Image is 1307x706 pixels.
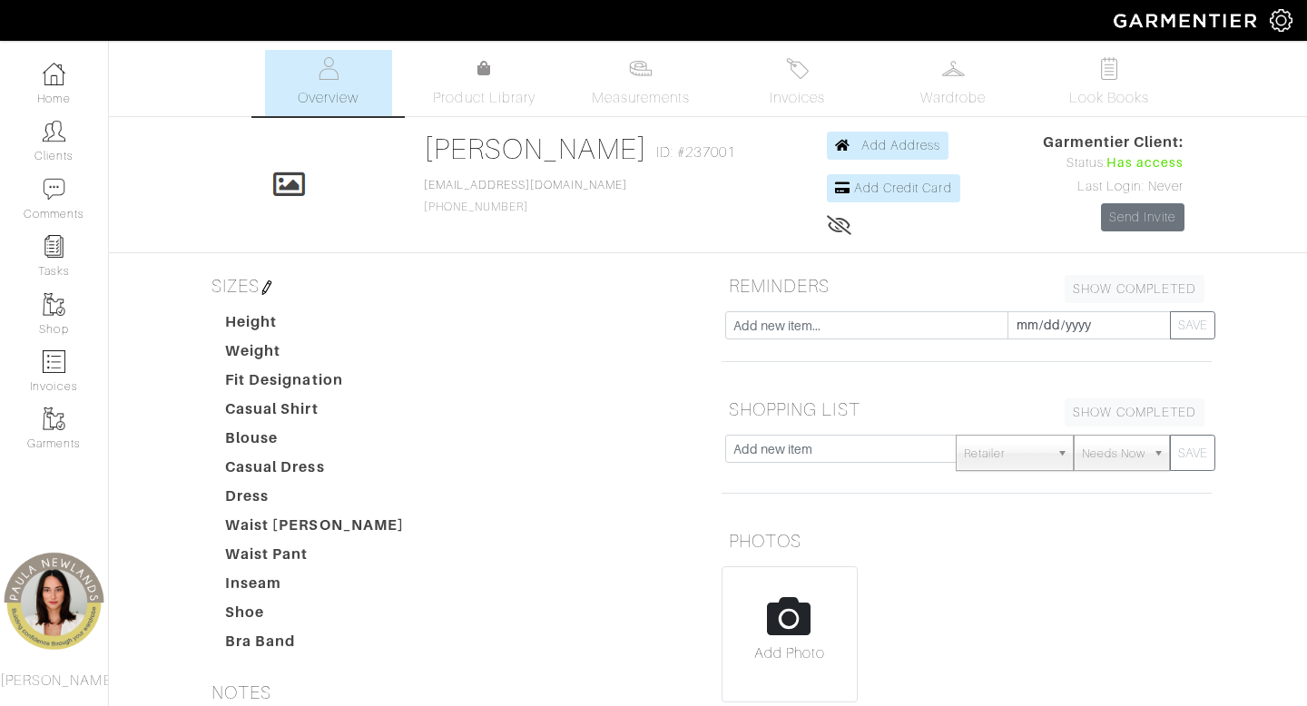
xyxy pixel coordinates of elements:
img: clients-icon-6bae9207a08558b7cb47a8932f037763ab4055f8c8b6bfacd5dc20c3e0201464.png [43,120,65,142]
dt: Height [211,311,418,340]
dt: Shoe [211,602,418,631]
span: Add Address [861,138,941,152]
a: Add Address [827,132,949,160]
span: Overview [298,87,359,109]
span: Needs Now [1082,436,1145,472]
img: dashboard-icon-dbcd8f5a0b271acd01030246c82b418ddd0df26cd7fceb0bd07c9910d44c42f6.png [43,63,65,85]
dt: Casual Shirt [211,398,418,427]
img: garments-icon-b7da505a4dc4fd61783c78ac3ca0ef83fa9d6f193b1c9dc38574b1d14d53ca28.png [43,407,65,430]
span: ID: #237001 [656,142,735,163]
dt: Bra Band [211,631,418,660]
img: wardrobe-487a4870c1b7c33e795ec22d11cfc2ed9d08956e64fb3008fe2437562e282088.svg [942,57,965,80]
span: Measurements [592,87,691,109]
dt: Casual Dress [211,456,418,485]
img: gear-icon-white-bd11855cb880d31180b6d7d6211b90ccbf57a29d726f0c71d8c61bd08dd39cc2.png [1270,9,1292,32]
dt: Inseam [211,573,418,602]
img: orders-27d20c2124de7fd6de4e0e44c1d41de31381a507db9b33961299e4e07d508b8c.svg [786,57,809,80]
h5: REMINDERS [722,268,1212,304]
h5: SIZES [204,268,694,304]
div: Status: [1043,153,1184,173]
a: SHOW COMPLETED [1065,398,1204,427]
dt: Dress [211,485,418,515]
button: SAVE [1170,311,1215,339]
input: Add new item... [725,311,1008,339]
dt: Waist Pant [211,544,418,573]
span: Garmentier Client: [1043,132,1184,153]
a: [EMAIL_ADDRESS][DOMAIN_NAME] [424,179,627,191]
span: [PHONE_NUMBER] [424,179,627,213]
a: [PERSON_NAME] [424,132,648,165]
dt: Waist [PERSON_NAME] [211,515,418,544]
a: Send Invite [1101,203,1184,231]
a: Invoices [733,50,860,116]
input: Add new item [725,435,957,463]
span: Look Books [1069,87,1150,109]
h5: PHOTOS [722,523,1212,559]
span: Wardrobe [920,87,986,109]
span: Retailer [964,436,1049,472]
img: measurements-466bbee1fd09ba9460f595b01e5d73f9e2bff037440d3c8f018324cb6cdf7a4a.svg [629,57,652,80]
img: garments-icon-b7da505a4dc4fd61783c78ac3ca0ef83fa9d6f193b1c9dc38574b1d14d53ca28.png [43,293,65,316]
dt: Blouse [211,427,418,456]
div: Last Login: Never [1043,177,1184,197]
img: comment-icon-a0a6a9ef722e966f86d9cbdc48e553b5cf19dbc54f86b18d962a5391bc8f6eb6.png [43,178,65,201]
a: Look Books [1046,50,1173,116]
a: Product Library [421,58,548,109]
span: Invoices [770,87,825,109]
span: Product Library [433,87,536,109]
a: Measurements [577,50,705,116]
span: Add Credit Card [854,181,952,195]
dt: Weight [211,340,418,369]
img: basicinfo-40fd8af6dae0f16599ec9e87c0ef1c0a1fdea2edbe929e3d69a839185d80c458.svg [317,57,339,80]
img: garmentier-logo-header-white-b43fb05a5012e4ada735d5af1a66efaba907eab6374d6393d1fbf88cb4ef424d.png [1105,5,1270,36]
a: Overview [265,50,392,116]
a: Add Credit Card [827,174,960,202]
dt: Fit Designation [211,369,418,398]
img: orders-icon-0abe47150d42831381b5fb84f609e132dff9fe21cb692f30cb5eec754e2cba89.png [43,350,65,373]
a: Wardrobe [889,50,1017,116]
img: todo-9ac3debb85659649dc8f770b8b6100bb5dab4b48dedcbae339e5042a72dfd3cc.svg [1098,57,1121,80]
span: Has access [1106,153,1184,173]
button: SAVE [1170,435,1215,471]
img: reminder-icon-8004d30b9f0a5d33ae49ab947aed9ed385cf756f9e5892f1edd6e32f2345188e.png [43,235,65,258]
a: SHOW COMPLETED [1065,275,1204,303]
h5: SHOPPING LIST [722,391,1212,427]
img: pen-cf24a1663064a2ec1b9c1bd2387e9de7a2fa800b781884d57f21acf72779bad2.png [260,280,274,295]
